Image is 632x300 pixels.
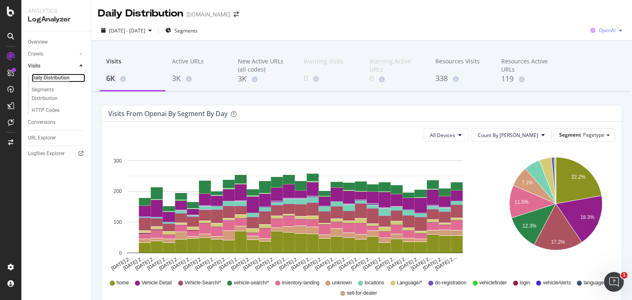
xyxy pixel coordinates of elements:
[32,86,77,103] div: Segments Distribution
[559,131,581,138] span: Segment
[172,57,225,73] div: Active URLs
[32,106,85,115] a: HTTP Codes
[501,57,554,74] div: Resources Active URLs
[28,118,85,127] a: Conversions
[108,109,228,118] div: Visits from openai by Segment by Day
[498,148,614,272] svg: A chart.
[369,74,422,84] div: 0
[397,279,422,286] span: Language/*
[304,57,356,73] div: Warning Visits
[28,38,85,47] a: Overview
[599,27,616,34] span: OpenAI
[162,24,201,37] button: Segments
[28,50,43,58] div: Crawls
[514,199,528,205] text: 11.5%
[28,118,56,127] div: Conversions
[185,279,221,286] span: Vehicle-Search/*
[435,279,467,286] span: do-registration
[28,134,85,142] a: URL Explorer
[114,219,122,225] text: 100
[98,24,155,37] button: [DATE] - [DATE]
[28,149,65,158] div: Logfiles Explorer
[521,180,533,186] text: 7.1%
[172,73,225,84] div: 3K
[116,279,129,286] span: home
[423,128,469,142] button: All Devices
[32,74,70,82] div: Daily Distribution
[32,86,85,103] a: Segments Distribution
[28,38,48,47] div: Overview
[551,239,565,245] text: 17.2%
[234,279,269,286] span: vehicle-search/*
[98,7,183,21] div: Daily Distribution
[28,62,77,70] a: Visits
[580,214,594,220] text: 18.3%
[369,57,422,74] div: Warning Active URLs
[604,272,624,292] iframe: Intercom live chat
[520,279,530,286] span: login
[587,24,625,37] button: OpenAI
[430,132,455,139] span: All Devices
[435,57,488,73] div: Resources Visits
[347,290,377,297] span: sell-for-dealer
[28,62,40,70] div: Visits
[186,10,230,19] div: [DOMAIN_NAME]
[28,7,84,15] div: Analytics
[234,12,239,17] div: arrow-right-arrow-left
[365,279,384,286] span: locations
[114,189,122,195] text: 200
[109,27,145,34] span: [DATE] - [DATE]
[32,74,85,82] a: Daily Distribution
[174,27,197,34] span: Segments
[106,57,159,73] div: Visits
[114,158,122,164] text: 300
[621,272,627,279] span: 1
[435,73,488,84] div: 338
[106,73,159,84] div: 6K
[543,279,571,286] span: vehicleAlerts
[304,73,356,84] div: 0
[282,279,319,286] span: inventory-landing
[142,279,172,286] span: Vehicle-Detail
[478,132,538,139] span: Count By Day
[501,74,554,84] div: 119
[28,15,84,24] div: LogAnalyzer
[238,74,290,84] div: 3K
[583,131,604,138] span: Pagetype
[119,250,122,256] text: 0
[238,57,290,74] div: New Active URLs (all codes)
[471,128,552,142] button: Count By [PERSON_NAME]
[108,148,482,272] svg: A chart.
[28,149,85,158] a: Logfiles Explorer
[28,134,56,142] div: URL Explorer
[28,50,77,58] a: Crawls
[522,223,536,229] text: 12.3%
[479,279,507,286] span: vehiclefinder
[583,279,607,286] span: language/*
[332,279,352,286] span: unknown
[32,106,60,115] div: HTTP Codes
[571,174,585,180] text: 22.2%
